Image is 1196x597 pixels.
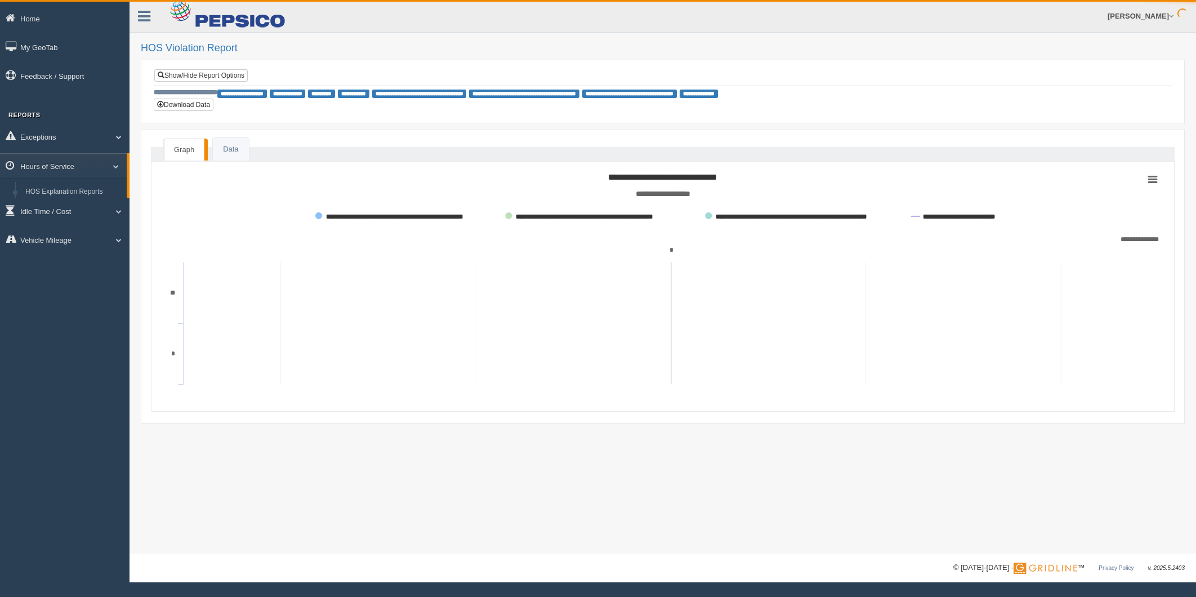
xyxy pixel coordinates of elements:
[164,139,204,161] a: Graph
[154,99,213,111] button: Download Data
[141,43,1185,54] h2: HOS Violation Report
[20,182,127,202] a: HOS Explanation Reports
[1099,565,1133,571] a: Privacy Policy
[213,138,248,161] a: Data
[953,562,1185,574] div: © [DATE]-[DATE] - ™
[154,69,248,82] a: Show/Hide Report Options
[1148,565,1185,571] span: v. 2025.5.2403
[1014,563,1077,574] img: Gridline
